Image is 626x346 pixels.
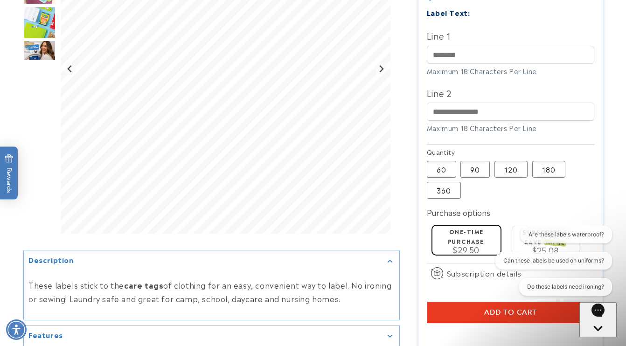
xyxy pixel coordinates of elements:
[447,227,484,245] label: One-time purchase
[427,66,595,76] div: Maximum 18 Characters Per Line
[375,62,388,75] button: Next slide
[427,7,470,18] label: Label Text:
[427,182,461,199] label: 360
[28,255,74,264] h2: Description
[64,62,77,75] button: Previous slide
[427,147,456,157] legend: Quantity
[427,85,595,100] label: Line 2
[427,28,595,43] label: Line 1
[482,226,617,304] iframe: Gorgias live chat conversation starters
[484,308,537,317] span: Add to cart
[460,161,490,178] label: 90
[427,123,595,133] div: Maximum 18 Characters Per Line
[427,207,490,218] label: Purchase options
[6,319,27,340] div: Accessibility Menu
[23,6,56,39] div: Go to slide 5
[532,161,565,178] label: 180
[5,154,14,193] span: Rewards
[23,6,56,39] img: Stick N' Wear® Labels - Label Land
[494,161,528,178] label: 120
[427,161,456,178] label: 60
[28,278,395,305] p: These labels stick to the of clothing for an easy, convenient way to label. No ironing or sewing!...
[447,268,522,279] span: Subscription details
[24,250,399,271] summary: Description
[453,244,480,255] span: $29.50
[124,279,163,291] strong: care tags
[427,302,595,323] button: Add to cart
[23,40,56,73] div: Go to slide 6
[579,302,617,337] iframe: Gorgias live chat messenger
[23,40,56,73] img: Stick N' Wear® Labels - Label Land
